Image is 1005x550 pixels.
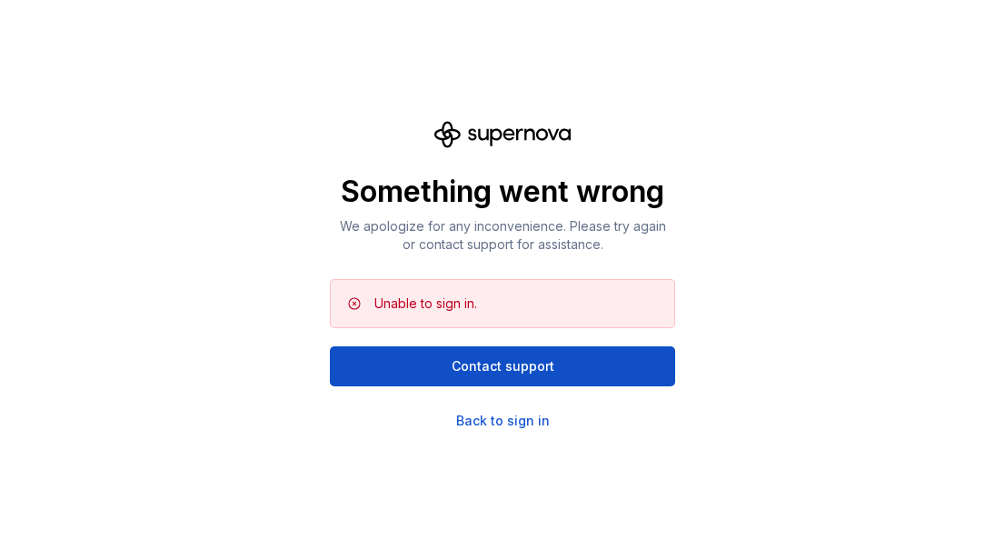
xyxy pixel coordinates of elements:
div: Unable to sign in. [374,295,477,313]
p: Something went wrong [330,174,675,210]
p: We apologize for any inconvenience. Please try again or contact support for assistance. [330,217,675,254]
button: Contact support [330,346,675,386]
span: Contact support [452,357,554,375]
a: Back to sign in [456,412,550,430]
